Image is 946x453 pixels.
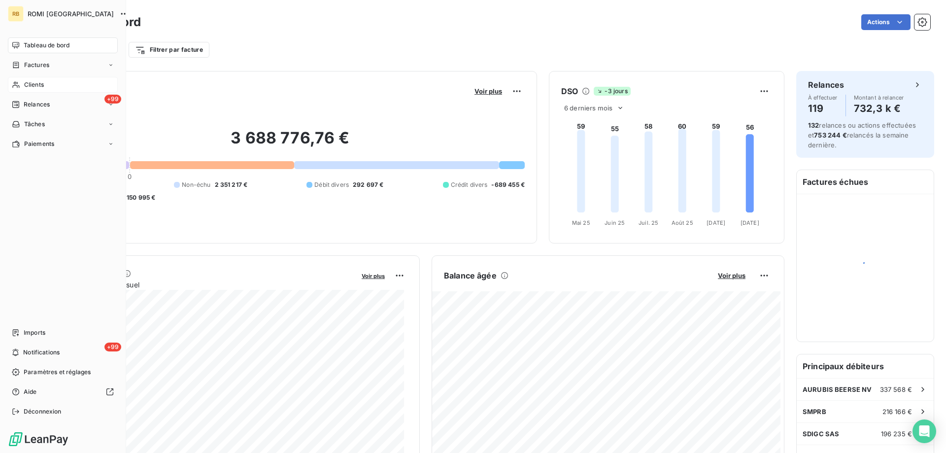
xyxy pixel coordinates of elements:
span: 0 [128,173,132,180]
span: Paramètres et réglages [24,368,91,377]
h6: Principaux débiteurs [797,354,934,378]
tspan: Mai 25 [572,219,590,226]
span: Notifications [23,348,60,357]
span: Voir plus [718,272,745,279]
span: 292 697 € [353,180,383,189]
span: 2 351 217 € [215,180,248,189]
span: ROMI [GEOGRAPHIC_DATA] [28,10,114,18]
button: Voir plus [359,271,388,280]
a: Aide [8,384,118,400]
span: Non-échu [182,180,210,189]
div: Open Intercom Messenger [912,419,936,443]
span: AURUBIS BEERSE NV [803,385,872,393]
span: Montant à relancer [854,95,904,101]
span: À effectuer [808,95,838,101]
span: Crédit divers [451,180,488,189]
span: SDIGC SAS [803,430,839,438]
span: Voir plus [474,87,502,95]
button: Actions [861,14,911,30]
img: Logo LeanPay [8,431,69,447]
span: relances ou actions effectuées et relancés la semaine dernière. [808,121,916,149]
div: RB [8,6,24,22]
h6: DSO [561,85,578,97]
span: Factures [24,61,49,70]
span: SMPRB [803,408,826,416]
span: Imports [24,328,45,337]
span: Clients [24,80,44,89]
h6: Balance âgée [444,270,497,281]
h4: 119 [808,101,838,116]
span: Chiffre d'affaires mensuel [56,279,355,290]
span: Débit divers [314,180,349,189]
tspan: Août 25 [672,219,693,226]
span: 196 235 € [881,430,912,438]
tspan: [DATE] [741,219,759,226]
tspan: Juil. 25 [639,219,658,226]
span: 132 [808,121,819,129]
span: 337 568 € [880,385,912,393]
span: +99 [104,343,121,351]
tspan: [DATE] [707,219,725,226]
button: Voir plus [472,87,505,96]
span: Déconnexion [24,407,62,416]
tspan: Juin 25 [605,219,625,226]
span: -689 455 € [491,180,525,189]
span: Aide [24,387,37,396]
button: Voir plus [715,271,748,280]
span: 216 166 € [882,408,912,416]
span: +99 [104,95,121,104]
span: Voir plus [362,273,385,279]
span: Paiements [24,139,54,148]
span: 6 derniers mois [564,104,612,112]
span: -3 jours [594,87,630,96]
h6: Factures échues [797,170,934,194]
h4: 732,3 k € [854,101,904,116]
span: Tâches [24,120,45,129]
span: -150 995 € [124,193,156,202]
h2: 3 688 776,76 € [56,128,525,158]
button: Filtrer par facture [129,42,209,58]
span: 753 244 € [814,131,846,139]
h6: Relances [808,79,844,91]
span: Relances [24,100,50,109]
span: Tableau de bord [24,41,69,50]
